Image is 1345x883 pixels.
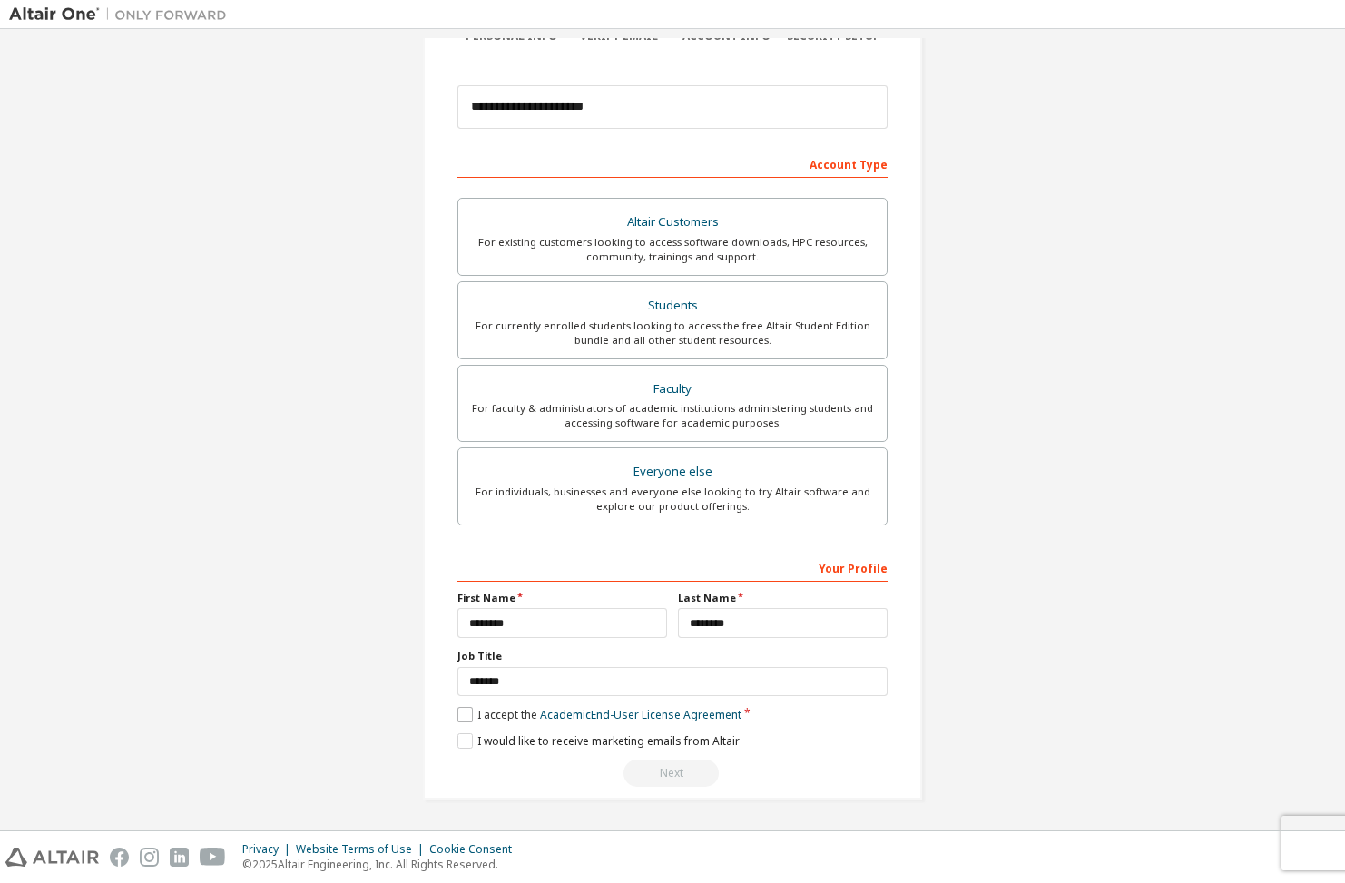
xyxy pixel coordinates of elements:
p: © 2025 Altair Engineering, Inc. All Rights Reserved. [242,857,523,872]
div: Faculty [469,377,876,402]
div: Account Type [457,149,888,178]
label: Last Name [678,591,888,605]
div: Privacy [242,842,296,857]
div: For faculty & administrators of academic institutions administering students and accessing softwa... [469,401,876,430]
div: Altair Customers [469,210,876,235]
div: For currently enrolled students looking to access the free Altair Student Edition bundle and all ... [469,319,876,348]
label: I accept the [457,707,741,722]
img: linkedin.svg [170,848,189,867]
img: Altair One [9,5,236,24]
label: Job Title [457,649,888,663]
a: Academic End-User License Agreement [540,707,741,722]
img: instagram.svg [140,848,159,867]
label: First Name [457,591,667,605]
div: Website Terms of Use [296,842,429,857]
div: Read and acccept EULA to continue [457,760,888,787]
div: For existing customers looking to access software downloads, HPC resources, community, trainings ... [469,235,876,264]
img: altair_logo.svg [5,848,99,867]
img: youtube.svg [200,848,226,867]
div: For individuals, businesses and everyone else looking to try Altair software and explore our prod... [469,485,876,514]
div: Everyone else [469,459,876,485]
div: Students [469,293,876,319]
label: I would like to receive marketing emails from Altair [457,733,740,749]
div: Your Profile [457,553,888,582]
div: Cookie Consent [429,842,523,857]
img: facebook.svg [110,848,129,867]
